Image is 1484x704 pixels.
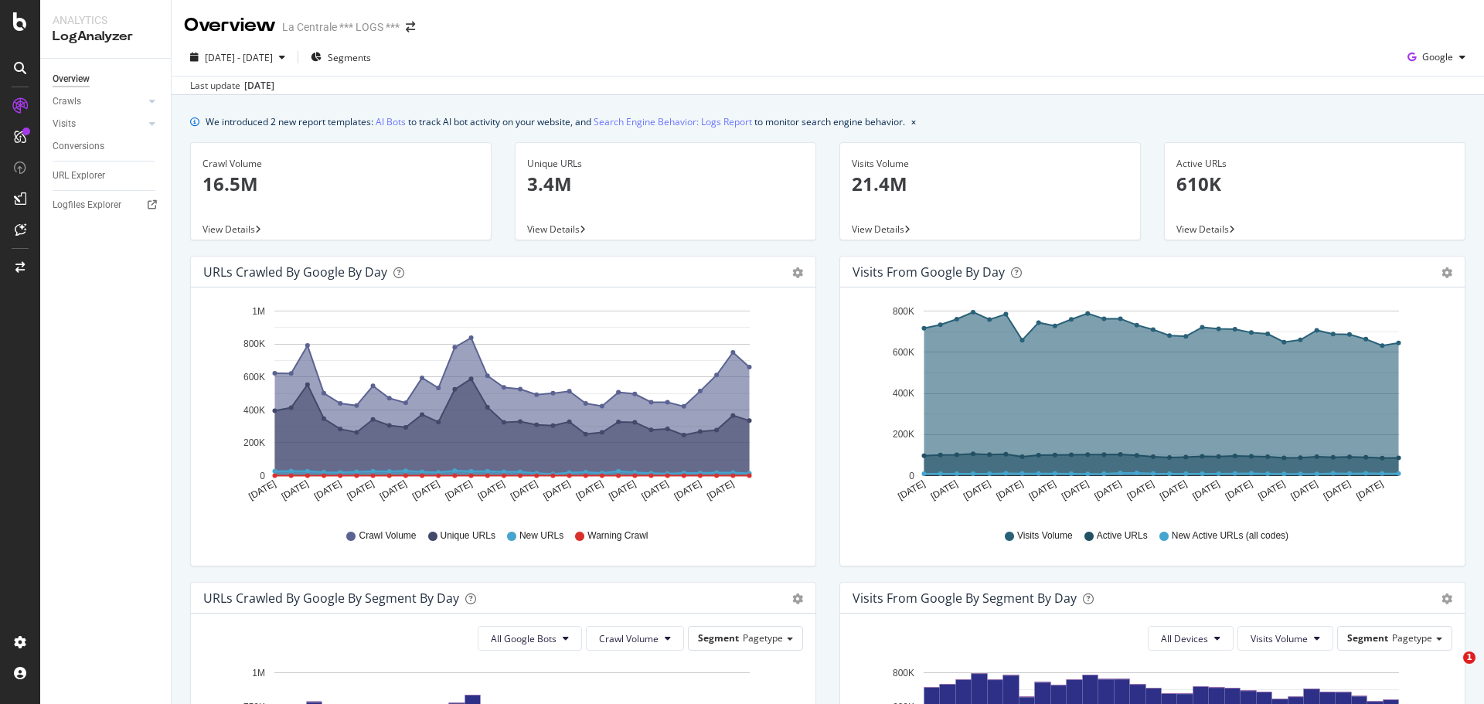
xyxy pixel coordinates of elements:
span: Visits Volume [1017,529,1073,542]
text: [DATE] [1158,478,1189,502]
span: New Active URLs (all codes) [1172,529,1288,542]
span: Visits Volume [1251,632,1308,645]
text: 600K [243,372,265,383]
text: [DATE] [640,478,671,502]
text: [DATE] [929,478,960,502]
div: Visits from Google by day [853,264,1005,280]
span: New URLs [519,529,563,542]
text: [DATE] [1322,478,1353,502]
div: LogAnalyzer [53,28,158,46]
div: Logfiles Explorer [53,197,121,213]
text: [DATE] [247,478,277,502]
span: View Details [1176,223,1229,236]
div: gear [792,593,803,604]
a: Crawls [53,94,145,110]
div: Last update [190,79,274,93]
button: [DATE] - [DATE] [184,45,291,70]
div: URL Explorer [53,168,105,184]
div: Overview [184,12,276,39]
span: Crawl Volume [599,632,659,645]
div: Crawl Volume [203,157,479,171]
div: gear [1441,267,1452,278]
a: AI Bots [376,114,406,130]
div: gear [1441,593,1452,604]
text: 800K [243,339,265,350]
div: Crawls [53,94,81,110]
div: URLs Crawled by Google by day [203,264,387,280]
text: 400K [243,405,265,416]
span: Unique URLs [441,529,495,542]
text: [DATE] [476,478,507,502]
div: Analytics [53,12,158,28]
a: URL Explorer [53,168,160,184]
text: [DATE] [994,478,1025,502]
svg: A chart. [853,300,1447,515]
text: [DATE] [541,478,572,502]
span: Segment [698,631,739,644]
span: View Details [527,223,580,236]
div: Visits from Google By Segment By Day [853,590,1077,606]
text: [DATE] [280,478,311,502]
span: View Details [203,223,255,236]
text: [DATE] [378,478,409,502]
text: [DATE] [1092,478,1123,502]
text: [DATE] [672,478,703,502]
span: Segment [1347,631,1388,644]
text: [DATE] [574,478,605,502]
button: Segments [305,45,377,70]
span: Segments [328,51,371,64]
span: [DATE] - [DATE] [205,51,273,64]
text: [DATE] [1027,478,1058,502]
text: 400K [893,388,914,399]
div: Overview [53,71,90,87]
text: [DATE] [312,478,343,502]
span: Google [1422,50,1453,63]
svg: A chart. [203,300,798,515]
div: Conversions [53,138,104,155]
text: [DATE] [896,478,927,502]
text: 1M [252,306,265,317]
span: 1 [1463,651,1475,664]
a: Visits [53,116,145,132]
button: Crawl Volume [586,626,684,651]
text: [DATE] [607,478,638,502]
div: [DATE] [244,79,274,93]
a: Search Engine Behavior: Logs Report [594,114,752,130]
text: [DATE] [410,478,441,502]
text: 600K [893,347,914,358]
text: [DATE] [345,478,376,502]
p: 610K [1176,171,1453,197]
p: 21.4M [852,171,1128,197]
button: Visits Volume [1237,626,1333,651]
button: Google [1401,45,1472,70]
iframe: Intercom live chat [1431,651,1469,689]
text: 800K [893,306,914,317]
a: Overview [53,71,160,87]
div: arrow-right-arrow-left [406,22,415,32]
a: Logfiles Explorer [53,197,160,213]
span: Pagetype [1392,631,1432,644]
button: All Devices [1148,626,1234,651]
text: [DATE] [1224,478,1254,502]
text: [DATE] [1256,478,1287,502]
text: [DATE] [509,478,539,502]
text: 200K [243,437,265,448]
text: [DATE] [1289,478,1320,502]
div: Visits [53,116,76,132]
span: Pagetype [743,631,783,644]
p: 3.4M [527,171,804,197]
span: All Google Bots [491,632,556,645]
text: [DATE] [1190,478,1221,502]
text: [DATE] [705,478,736,502]
button: close banner [907,111,920,133]
text: [DATE] [962,478,992,502]
text: [DATE] [1125,478,1156,502]
text: 200K [893,430,914,440]
text: 1M [252,668,265,678]
text: 800K [893,668,914,678]
text: 0 [909,471,914,481]
div: Unique URLs [527,157,804,171]
text: [DATE] [1060,478,1091,502]
span: Active URLs [1097,529,1148,542]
